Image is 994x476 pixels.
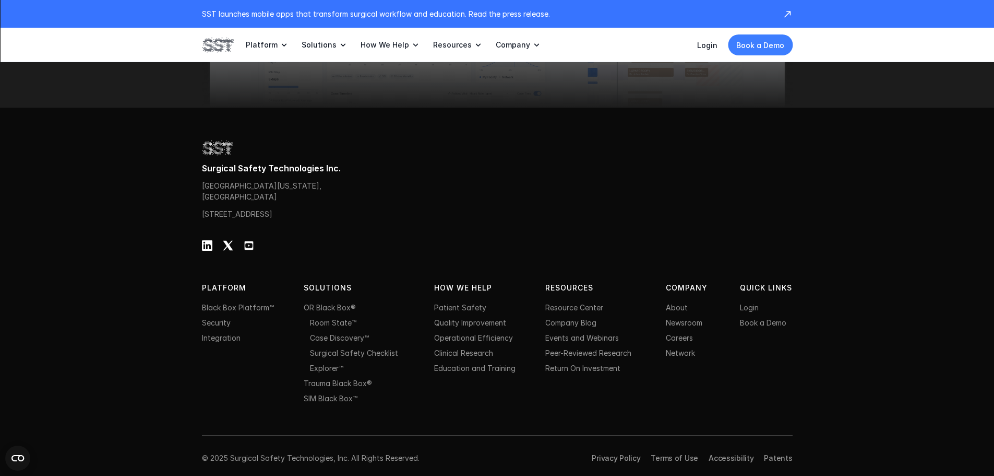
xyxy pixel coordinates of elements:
[310,364,343,373] a: Explorer™
[434,303,486,312] a: Patient Safety
[666,282,710,294] p: Company
[496,40,530,50] p: Company
[434,333,513,342] a: Operational Efficiency
[434,349,493,357] a: Clinical Research
[304,282,370,294] p: Solutions
[736,40,784,51] p: Book a Demo
[202,139,233,157] img: SST logo
[310,349,398,357] a: Surgical Safety Checklist
[246,40,278,50] p: Platform
[202,282,267,294] p: PLATFORM
[728,34,793,55] a: Book a Demo
[202,163,793,174] p: Surgical Safety Technologies Inc.
[202,318,231,327] a: Security
[545,364,620,373] a: Return On Investment
[666,333,693,342] a: Careers
[202,8,772,19] p: SST launches mobile apps that transform surgical workflow and education. Read the press release.
[740,303,759,312] a: Login
[666,318,702,327] a: Newsroom
[666,349,695,357] a: Network
[434,318,506,327] a: Quality Improvement
[202,333,241,342] a: Integration
[202,36,233,54] img: SST logo
[202,452,420,463] p: © 2025 Surgical Safety Technologies, Inc. All Rights Reserved.
[709,454,753,462] a: Accessibility
[304,379,372,388] a: Trauma Black Box®
[592,454,640,462] a: Privacy Policy
[361,40,409,50] p: How We Help
[202,180,327,202] p: [GEOGRAPHIC_DATA][US_STATE], [GEOGRAPHIC_DATA]
[545,282,636,294] p: Resources
[202,208,303,219] p: [STREET_ADDRESS]
[433,40,472,50] p: Resources
[740,282,792,294] p: QUICK LINKS
[304,303,356,312] a: OR Black Box®
[244,240,254,251] img: Youtube Logo
[545,349,631,357] a: Peer-Reviewed Research
[246,28,289,62] a: Platform
[302,40,337,50] p: Solutions
[666,303,688,312] a: About
[545,333,619,342] a: Events and Webinars
[434,282,499,294] p: HOW WE HELP
[545,318,596,327] a: Company Blog
[651,454,698,462] a: Terms of Use
[434,364,516,373] a: Education and Training
[202,303,274,312] a: Black Box Platform™
[5,446,30,471] button: Open CMP widget
[310,318,356,327] a: Room State™
[545,303,603,312] a: Resource Center
[764,454,792,462] a: Patents
[740,318,786,327] a: Book a Demo
[310,333,369,342] a: Case Discovery™
[304,394,357,403] a: SIM Black Box™
[697,41,717,50] a: Login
